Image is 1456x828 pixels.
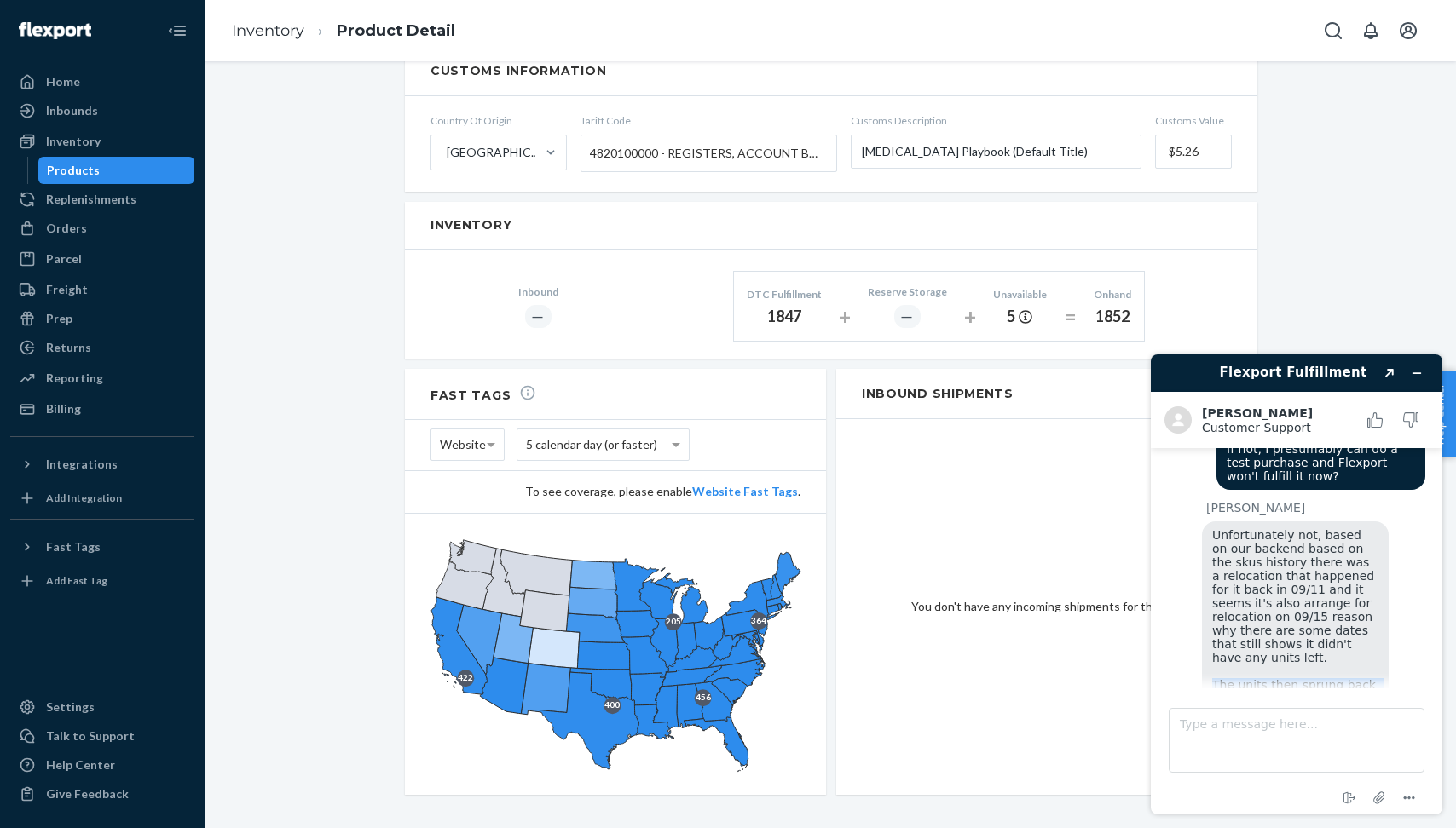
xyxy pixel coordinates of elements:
a: Products [38,157,195,184]
a: Replenishments [10,186,194,213]
h2: Inbound Shipments [836,369,1257,419]
a: Product Detail [337,21,455,40]
div: Billing [46,400,81,417]
h2: Fast Tags [430,384,536,403]
input: [GEOGRAPHIC_DATA] [445,144,447,161]
span: Chat [40,12,75,27]
a: Prep [10,305,194,332]
button: Talk to Support [10,722,194,750]
ol: breadcrumbs [218,6,469,56]
div: DTC Fulfillment [747,287,822,302]
div: 5 [993,306,1047,328]
div: Inventory [46,133,101,150]
a: Home [10,68,194,95]
div: To see coverage, please enable . [430,483,800,500]
button: Open account menu [1391,14,1425,48]
div: Parcel [46,250,82,267]
span: Customs Description [851,113,1141,128]
a: Inventory [232,21,304,40]
div: Add Integration [46,491,122,505]
a: Add Integration [10,485,194,512]
div: Help Center [46,756,115,773]
a: Billing [10,395,194,423]
div: Returns [46,339,91,356]
button: Open notifications [1354,14,1388,48]
button: Close Navigation [160,14,194,48]
div: Give Feedback [46,785,129,802]
div: + [964,302,976,332]
iframe: Find more information here [1137,341,1456,828]
span: Website [440,430,486,459]
h2: Customs Information [430,63,1232,78]
div: Inbounds [46,102,98,119]
div: Talk to Support [46,727,135,745]
div: ― [894,305,921,328]
div: Unavailable [993,287,1047,302]
img: Flexport logo [19,22,91,39]
a: Reporting [10,365,194,392]
div: + [839,302,851,332]
span: Country Of Origin [430,113,567,128]
div: Onhand [1094,287,1131,302]
a: Help Center [10,751,194,779]
div: [GEOGRAPHIC_DATA] [447,144,544,161]
div: Reserve Storage [868,285,947,299]
button: Open Search Box [1316,14,1350,48]
div: = [1064,302,1077,332]
a: Inbounds [10,97,194,124]
div: Fast Tags [46,538,101,555]
span: Tariff Code [581,113,837,128]
div: Home [46,73,80,90]
div: Products [47,162,100,179]
button: Integrations [10,451,194,478]
div: Integrations [46,456,118,473]
a: Orders [10,215,194,242]
div: Reporting [46,370,103,387]
button: Fast Tags [10,533,194,561]
span: 4820100000 - REGISTERS, ACCOUNT BOOKS, NOTEBOOKS, ORDER BOOKS, RECEIPT BOOKS, LETTER PADS, MEMORA... [590,139,819,168]
h2: Inventory [430,219,1232,232]
span: Customs Value [1155,113,1232,128]
button: Give Feedback [10,780,194,808]
a: Website Fast Tags [692,484,798,498]
span: 5 calendar day (or faster) [526,430,657,459]
a: Returns [10,334,194,361]
a: Inventory [10,128,194,155]
a: Freight [10,276,194,303]
div: 1852 [1094,306,1131,328]
div: ― [525,305,552,328]
div: 1847 [747,306,822,328]
div: You don't have any incoming shipments for this sku [836,419,1257,795]
a: Settings [10,693,194,721]
div: Inbound [518,285,558,299]
div: Settings [46,699,95,716]
input: Customs Value [1155,135,1232,169]
a: Add Fast Tag [10,567,194,595]
div: Prep [46,310,72,327]
div: Freight [46,281,88,298]
div: Add Fast Tag [46,573,107,588]
div: Replenishments [46,191,136,208]
a: Parcel [10,245,194,273]
div: Orders [46,220,87,237]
